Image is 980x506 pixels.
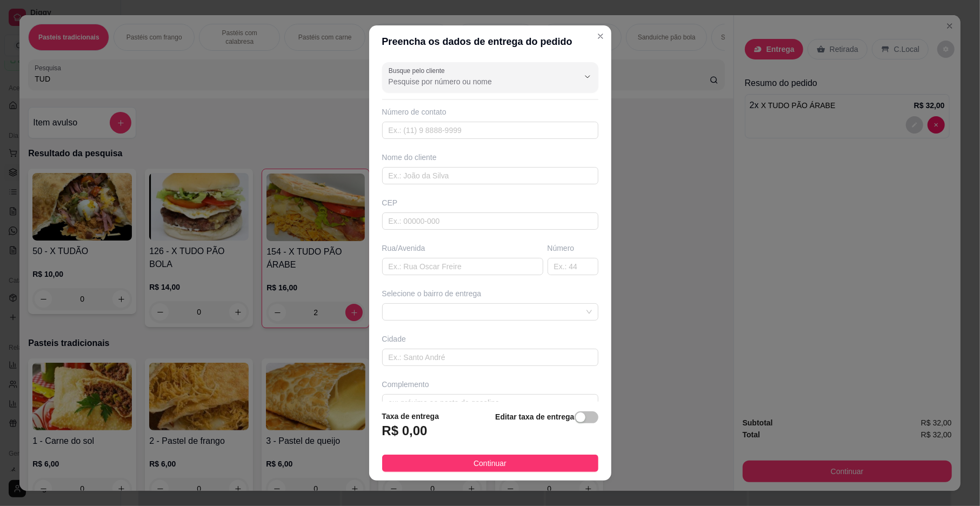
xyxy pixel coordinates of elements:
[382,379,598,390] div: Complemento
[382,349,598,366] input: Ex.: Santo André
[579,68,596,85] button: Show suggestions
[382,122,598,139] input: Ex.: (11) 9 8888-9999
[382,394,598,411] input: ex: próximo ao posto de gasolina
[382,422,428,440] h3: R$ 0,00
[382,334,598,344] div: Cidade
[382,243,543,254] div: Rua/Avenida
[382,197,598,208] div: CEP
[382,288,598,299] div: Selecione o bairro de entrega
[548,258,598,275] input: Ex.: 44
[382,167,598,184] input: Ex.: João da Silva
[548,243,598,254] div: Número
[382,152,598,163] div: Nome do cliente
[382,412,439,421] strong: Taxa de entrega
[369,25,611,58] header: Preencha os dados de entrega do pedido
[389,66,449,75] label: Busque pelo cliente
[382,455,598,472] button: Continuar
[495,412,574,421] strong: Editar taxa de entrega
[382,212,598,230] input: Ex.: 00000-000
[382,106,598,117] div: Número de contato
[592,28,609,45] button: Close
[382,258,543,275] input: Ex.: Rua Oscar Freire
[474,457,506,469] span: Continuar
[389,76,562,87] input: Busque pelo cliente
